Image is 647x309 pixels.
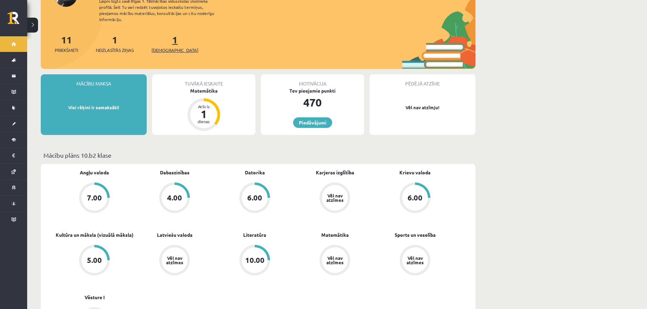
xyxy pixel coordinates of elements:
[157,231,193,238] a: Latviešu valoda
[54,245,134,277] a: 5.00
[165,256,184,265] div: Vēl nav atzīmes
[54,182,134,214] a: 7.00
[295,182,375,214] a: Vēl nav atzīmes
[261,87,364,94] div: Tev pieejamie punkti
[55,47,78,54] span: Priekšmeti
[55,34,78,54] a: 11Priekšmeti
[152,74,255,87] div: Tuvākā ieskaite
[151,34,198,54] a: 1[DEMOGRAPHIC_DATA]
[399,169,431,176] a: Krievu valoda
[247,194,262,201] div: 6.00
[245,256,265,264] div: 10.00
[7,12,27,29] a: Rīgas 1. Tālmācības vidusskola
[160,169,190,176] a: Dabaszinības
[406,256,425,265] div: Vēl nav atzīmes
[152,87,255,94] div: Matemātika
[245,169,265,176] a: Datorika
[44,104,143,111] p: Visi rēķini ir samaksāti!
[194,109,214,119] div: 1
[85,294,105,301] a: Vēsture I
[56,231,133,238] a: Kultūra un māksla (vizuālā māksla)
[293,117,332,128] a: Piedāvājumi
[325,256,344,265] div: Vēl nav atzīmes
[151,47,198,54] span: [DEMOGRAPHIC_DATA]
[87,256,102,264] div: 5.00
[261,94,364,111] div: 470
[194,119,214,123] div: dienas
[261,74,364,87] div: Motivācija
[215,245,295,277] a: 10.00
[375,245,455,277] a: Vēl nav atzīmes
[41,74,147,87] div: Mācību maksa
[134,182,215,214] a: 4.00
[373,104,472,111] p: Vēl nav atzīmju!
[167,194,182,201] div: 4.00
[408,194,423,201] div: 6.00
[152,87,255,132] a: Matemātika Atlicis 1 dienas
[43,151,473,160] p: Mācību plāns 10.b2 klase
[375,182,455,214] a: 6.00
[96,34,134,54] a: 1Neizlasītās ziņas
[316,169,354,176] a: Karjeras izglītība
[321,231,349,238] a: Matemātika
[215,182,295,214] a: 6.00
[134,245,215,277] a: Vēl nav atzīmes
[87,194,102,201] div: 7.00
[96,47,134,54] span: Neizlasītās ziņas
[395,231,436,238] a: Sports un veselība
[243,231,266,238] a: Literatūra
[295,245,375,277] a: Vēl nav atzīmes
[325,193,344,202] div: Vēl nav atzīmes
[370,74,475,87] div: Pēdējā atzīme
[80,169,109,176] a: Angļu valoda
[194,104,214,109] div: Atlicis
